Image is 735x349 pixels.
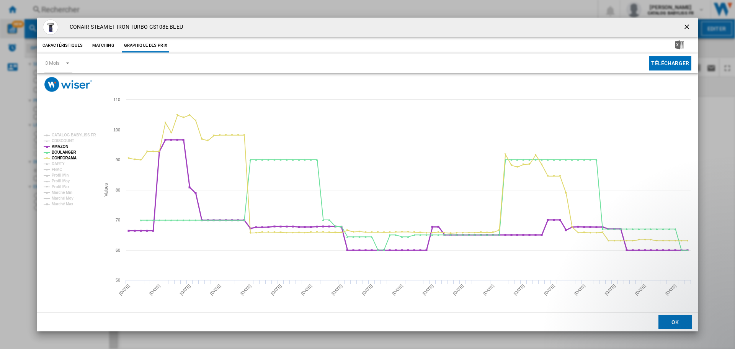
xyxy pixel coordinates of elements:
[43,20,58,35] img: darty
[330,283,343,296] tspan: [DATE]
[52,139,74,143] tspan: CDISCOUNT
[391,283,404,296] tspan: [DATE]
[116,218,120,222] tspan: 70
[421,283,434,296] tspan: [DATE]
[52,162,65,166] tspan: DARTY
[634,283,647,296] tspan: [DATE]
[149,283,161,296] tspan: [DATE]
[649,56,691,70] button: Télécharger
[52,173,69,177] tspan: Profil Min
[658,315,692,329] button: OK
[52,179,70,183] tspan: Profil Moy
[179,283,191,296] tspan: [DATE]
[41,39,85,52] button: Caractéristiques
[45,60,59,66] div: 3 Mois
[482,283,495,296] tspan: [DATE]
[361,283,374,296] tspan: [DATE]
[543,283,556,296] tspan: [DATE]
[675,40,684,49] img: excel-24x24.png
[66,23,183,31] h4: CONAIR STEAM ET IRON TURBO GS108E BLEU
[683,23,692,32] ng-md-icon: getI18NText('BUTTONS.CLOSE_DIALOG')
[122,39,169,52] button: Graphique des prix
[37,18,698,332] md-dialog: Product popup
[116,278,120,282] tspan: 50
[113,128,120,132] tspan: 100
[513,283,525,296] tspan: [DATE]
[87,39,120,52] button: Matching
[300,283,313,296] tspan: [DATE]
[113,97,120,102] tspan: 110
[52,196,73,200] tspan: Marché Moy
[209,283,222,296] tspan: [DATE]
[604,283,616,296] tspan: [DATE]
[52,133,96,137] tspan: CATALOG BABYLISS FR
[52,156,77,160] tspan: CONFORAMA
[665,283,677,296] tspan: [DATE]
[52,190,72,195] tspan: Marché Min
[663,39,696,52] button: Télécharger au format Excel
[103,183,109,197] tspan: Values
[44,77,92,92] img: logo_wiser_300x94.png
[52,144,68,149] tspan: AMAZON
[52,150,76,154] tspan: BOULANGER
[116,248,120,252] tspan: 60
[240,283,252,296] tspan: [DATE]
[573,283,586,296] tspan: [DATE]
[52,185,70,189] tspan: Profil Max
[116,157,120,162] tspan: 90
[680,20,695,35] button: getI18NText('BUTTONS.CLOSE_DIALOG')
[270,283,283,296] tspan: [DATE]
[52,202,73,206] tspan: Marché Max
[118,283,131,296] tspan: [DATE]
[52,167,62,172] tspan: FNAC
[116,188,120,192] tspan: 80
[452,283,465,296] tspan: [DATE]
